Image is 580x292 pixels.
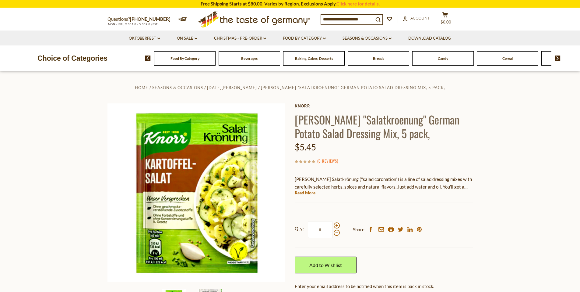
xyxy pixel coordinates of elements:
a: Seasons & Occasions [152,85,203,90]
a: Oktoberfest [129,35,160,42]
a: Beverages [241,56,258,61]
span: Account [410,16,430,20]
a: [PERSON_NAME] "Salatkroenung" German Potato Salad Dressing Mix, 5 pack, [261,85,445,90]
a: Seasons & Occasions [343,35,392,42]
span: $5.45 [295,142,316,152]
a: Baking, Cakes, Desserts [295,56,333,61]
a: On Sale [177,35,197,42]
a: Candy [438,56,448,61]
a: Home [135,85,148,90]
a: Click here for details. [336,1,380,6]
p: Questions? [107,15,175,23]
span: $0.00 [441,20,451,24]
a: Download Catalog [408,35,451,42]
a: Account [403,15,430,22]
a: Read More [295,190,315,196]
div: Enter your email address to be notified when this item is back in stock. [295,283,473,290]
input: Qty: [308,221,333,238]
a: Food By Category [170,56,199,61]
a: Cereal [502,56,513,61]
a: Knorr [295,103,473,108]
a: Breads [373,56,384,61]
a: [DATE][PERSON_NAME] [207,85,257,90]
a: Food By Category [283,35,326,42]
a: Christmas - PRE-ORDER [214,35,266,42]
img: Knorr "Salatkroenung" German Potato Salad Dressing Mix, 5 pack, [107,103,286,282]
a: 0 Reviews [318,158,337,164]
span: Share: [353,226,366,233]
button: $0.00 [436,12,455,27]
span: MON - FRI, 9:00AM - 5:00PM (EST) [107,23,159,26]
h1: [PERSON_NAME] "Salatkroenung" German Potato Salad Dressing Mix, 5 pack, [295,113,473,140]
span: ( ) [317,158,338,164]
a: Add to Wishlist [295,257,357,273]
img: previous arrow [145,56,151,61]
a: [PHONE_NUMBER] [130,16,170,22]
p: [PERSON_NAME] Salatkrönung ("salad coronation") is a line of salad dressing mixes with carefully ... [295,175,473,191]
img: next arrow [555,56,561,61]
strong: Qty: [295,225,304,233]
